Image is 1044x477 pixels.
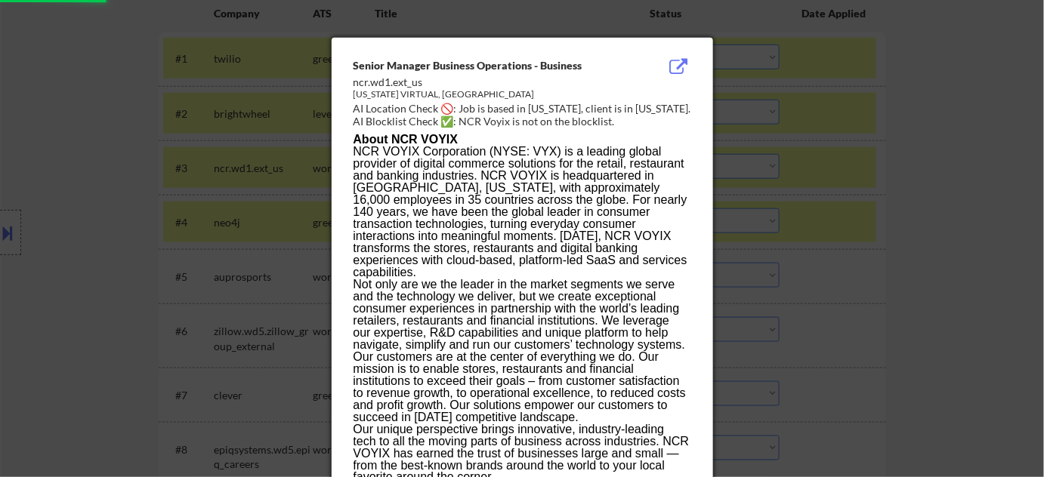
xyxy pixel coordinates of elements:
[354,75,615,90] div: ncr.wd1.ext_us
[354,88,615,101] div: [US_STATE] VIRTUAL, [GEOGRAPHIC_DATA]
[354,133,418,146] b: About NCR
[354,278,686,351] span: Not only are we the leader in the market segments we serve and the technology we deliver, but we ...
[354,58,615,73] div: Senior Manager Business Operations - Business
[354,350,686,423] span: Our customers are at the center of everything we do. Our mission is to enable stores, restaurants...
[421,133,458,146] b: VOYIX
[354,101,697,116] div: AI Location Check 🚫: Job is based in [US_STATE], client is in [US_STATE].
[354,145,687,279] span: NCR VOYIX Corporation (NYSE: VYX) is a leading global provider of digital commerce solutions for ...
[354,114,697,129] div: AI Blocklist Check ✅: NCR Voyix is not on the blocklist.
